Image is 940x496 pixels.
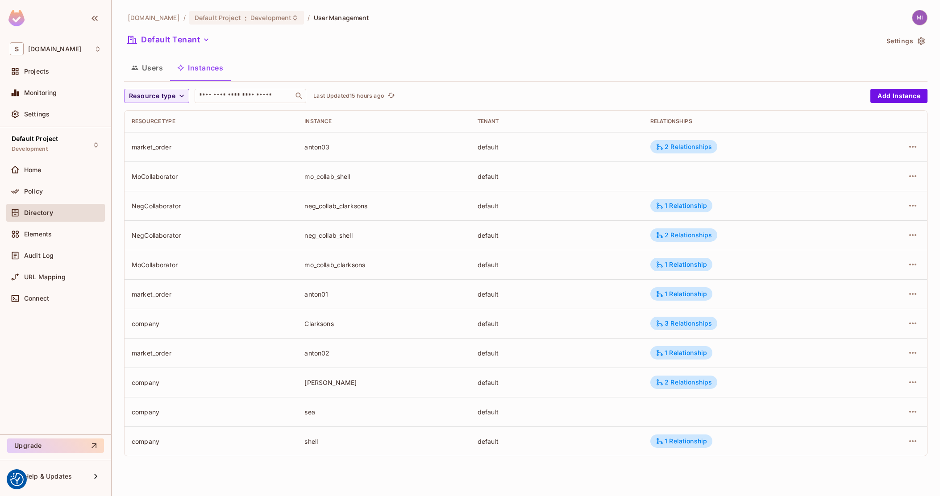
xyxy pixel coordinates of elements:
div: neg_collab_shell [304,231,463,240]
button: refresh [386,91,397,101]
div: 1 Relationship [656,349,707,357]
div: company [132,378,290,387]
span: Default Project [12,135,58,142]
div: default [478,378,636,387]
span: Settings [24,111,50,118]
div: mo_collab_clarksons [304,260,463,269]
img: Revisit consent button [10,473,24,486]
div: 2 Relationships [656,378,712,386]
span: Projects [24,68,49,75]
div: market_order [132,349,290,357]
div: default [478,408,636,416]
div: 1 Relationship [656,260,707,269]
span: : [244,14,247,21]
div: Clarksons [304,319,463,328]
div: default [478,290,636,298]
div: NegCollaborator [132,231,290,240]
span: Elements [24,231,52,238]
div: 2 Relationships [656,231,712,239]
span: Policy [24,188,43,195]
span: the active workspace [128,13,180,22]
div: company [132,319,290,328]
div: [PERSON_NAME] [304,378,463,387]
li: / [183,13,186,22]
div: anton02 [304,349,463,357]
div: MoCollaborator [132,172,290,181]
div: anton01 [304,290,463,298]
div: 3 Relationships [656,319,712,327]
div: MoCollaborator [132,260,290,269]
span: Home [24,166,42,174]
div: 1 Relationship [656,290,707,298]
div: default [478,143,636,151]
li: / [308,13,310,22]
span: User Management [314,13,370,22]
div: default [478,349,636,357]
div: sea [304,408,463,416]
span: URL Mapping [24,273,66,281]
span: Workspace: sea.live [28,45,81,53]
p: Last Updated 15 hours ago [313,92,384,99]
button: Upgrade [7,438,104,453]
span: Connect [24,295,49,302]
div: default [478,319,636,328]
div: shell [304,437,463,446]
div: anton03 [304,143,463,151]
div: default [478,172,636,181]
span: Default Project [195,13,241,22]
div: default [478,437,636,446]
div: Resource type [132,118,290,125]
div: NegCollaborator [132,202,290,210]
div: company [132,408,290,416]
div: Tenant [478,118,636,125]
button: Users [124,57,170,79]
button: Settings [883,34,928,48]
span: S [10,42,24,55]
div: 1 Relationship [656,202,707,210]
div: neg_collab_clarksons [304,202,463,210]
div: Relationships [650,118,846,125]
div: 2 Relationships [656,143,712,151]
div: market_order [132,290,290,298]
button: Instances [170,57,230,79]
button: Consent Preferences [10,473,24,486]
span: Development [12,145,48,153]
span: Click to refresh data [384,91,397,101]
span: Resource type [129,91,175,102]
div: 1 Relationship [656,437,707,445]
div: mo_collab_shell [304,172,463,181]
img: SReyMgAAAABJRU5ErkJggg== [8,10,25,26]
button: Resource type [124,89,189,103]
div: market_order [132,143,290,151]
img: michal.wojcik@testshipping.com [912,10,927,25]
div: company [132,437,290,446]
div: Instance [304,118,463,125]
span: Development [250,13,291,22]
button: Add Instance [870,89,928,103]
span: refresh [387,91,395,100]
div: default [478,231,636,240]
span: Directory [24,209,53,216]
div: default [478,260,636,269]
div: default [478,202,636,210]
span: Audit Log [24,252,54,259]
span: Help & Updates [24,473,72,480]
span: Monitoring [24,89,57,96]
button: Default Tenant [124,33,213,47]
